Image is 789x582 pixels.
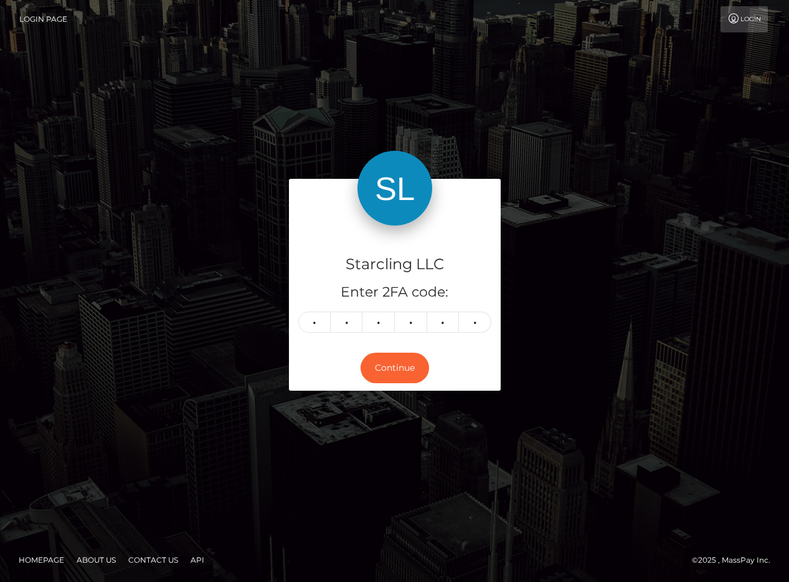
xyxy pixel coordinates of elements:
[19,6,67,32] a: Login Page
[361,353,429,383] button: Continue
[298,254,491,275] h4: Starcling LLC
[298,283,491,302] h5: Enter 2FA code:
[186,550,209,570] a: API
[14,550,69,570] a: Homepage
[357,151,432,226] img: Starcling LLC
[692,553,780,567] div: © 2025 , MassPay Inc.
[123,550,183,570] a: Contact Us
[72,550,121,570] a: About Us
[720,6,768,32] a: Login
